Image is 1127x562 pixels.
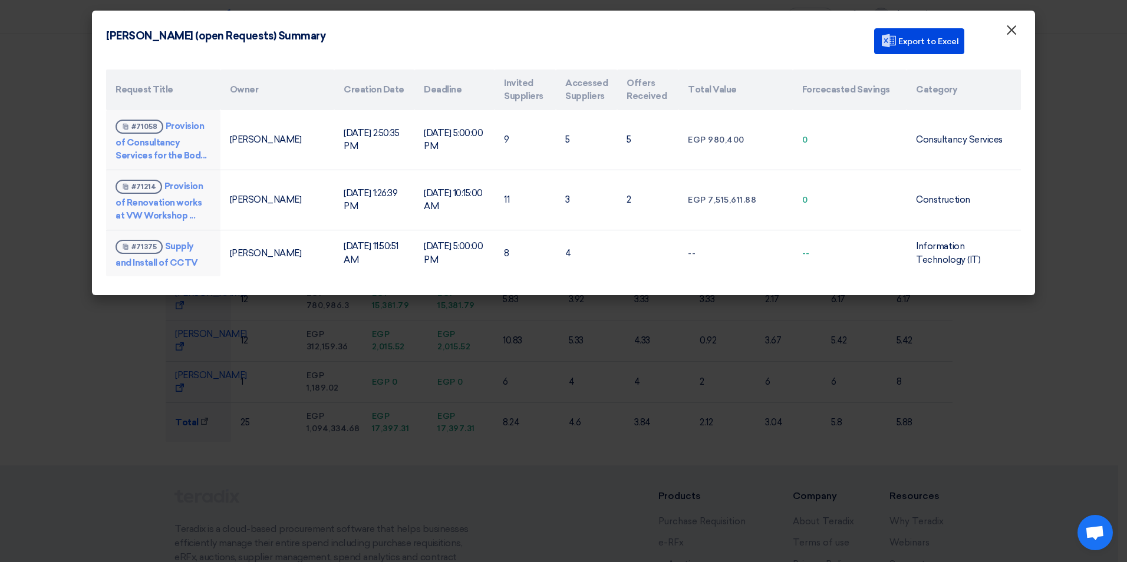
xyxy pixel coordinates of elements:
span: 0 [802,135,808,145]
th: Request Title [106,70,220,110]
td: Consultancy Services [907,110,1021,170]
span: -- [802,248,810,258]
span: egp [688,195,706,205]
td: [DATE] 5:00:00 PM [414,110,495,170]
span: 0 [802,195,808,205]
span: #71214 [131,183,156,191]
th: Invited Suppliers [495,70,556,110]
span: × [1006,21,1017,45]
th: Creation Date [334,70,414,110]
th: Offers Received [617,70,678,110]
h4: (open Requests) Summary [106,28,325,44]
div: rfq [116,237,211,270]
span: [PERSON_NAME] [106,29,195,42]
a: Provision of Renovation works at VW Workshop ... [116,180,203,221]
td: 9 [495,110,556,170]
td: [PERSON_NAME] [220,230,335,276]
span: #71058 [131,123,157,131]
td: [PERSON_NAME] [220,170,335,230]
button: Close [996,19,1027,42]
th: Total Value [678,70,793,110]
td: [PERSON_NAME] [220,110,335,170]
span: 7,515,611.88 [708,195,756,205]
th: Accessed Suppliers [556,70,617,110]
a: Supply and Install of CCTV [116,240,198,267]
td: [DATE] 2:50:35 PM [334,110,414,170]
td: 8 [495,230,556,276]
td: [DATE] 5:00:00 PM [414,230,495,276]
div: Open chat [1077,515,1113,550]
td: 5 [617,110,678,170]
td: 5 [556,110,617,170]
span: -- [688,248,696,258]
td: [DATE] 11:50:51 AM [334,230,414,276]
td: 4 [556,230,617,276]
td: 3 [556,170,617,230]
a: Provision of Consultancy Services for the Bod... [116,120,207,161]
span: #71375 [131,243,157,251]
td: Construction [907,170,1021,230]
div: rfq [116,117,211,163]
div: rfq [116,177,211,223]
td: [DATE] 1:26:39 PM [334,170,414,230]
th: Category [907,70,1021,110]
td: 2 [617,170,678,230]
span: 980,400 [708,135,744,145]
th: Forcecasted Savings [793,70,907,110]
td: 11 [495,170,556,230]
td: Information Technology (IT) [907,230,1021,276]
th: Deadline [414,70,495,110]
button: Export to Excel [874,28,964,54]
td: [DATE] 10:15:00 AM [414,170,495,230]
span: egp [688,135,706,145]
th: Owner [220,70,335,110]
